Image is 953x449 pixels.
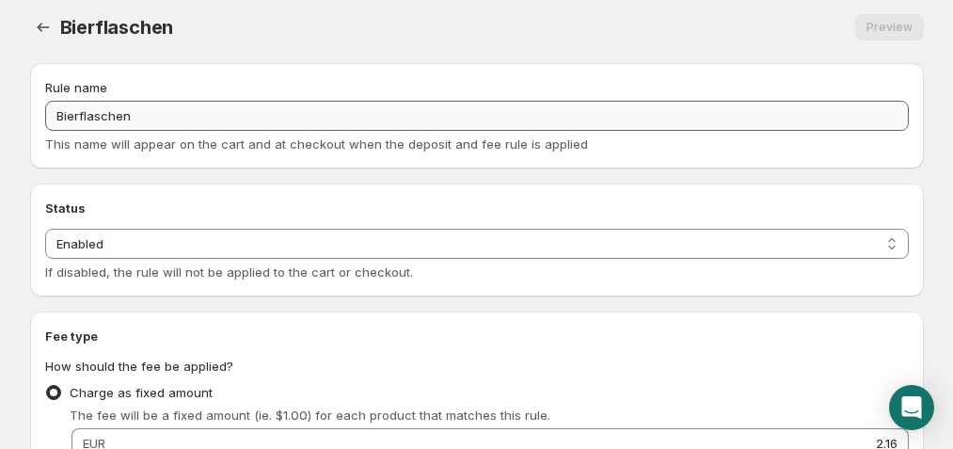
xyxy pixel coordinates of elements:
[45,265,413,280] span: If disabled, the rule will not be applied to the cart or checkout.
[45,359,233,374] span: How should the fee be applied?
[30,14,56,40] button: Settings
[889,385,934,430] div: Open Intercom Messenger
[45,199,909,217] h2: Status
[60,16,174,39] span: Bierflaschen
[45,327,909,345] h2: Fee type
[70,385,213,400] span: Charge as fixed amount
[70,408,550,423] span: The fee will be a fixed amount (ie. $1.00) for each product that matches this rule.
[45,136,588,152] span: This name will appear on the cart and at checkout when the deposit and fee rule is applied
[45,80,107,95] span: Rule name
